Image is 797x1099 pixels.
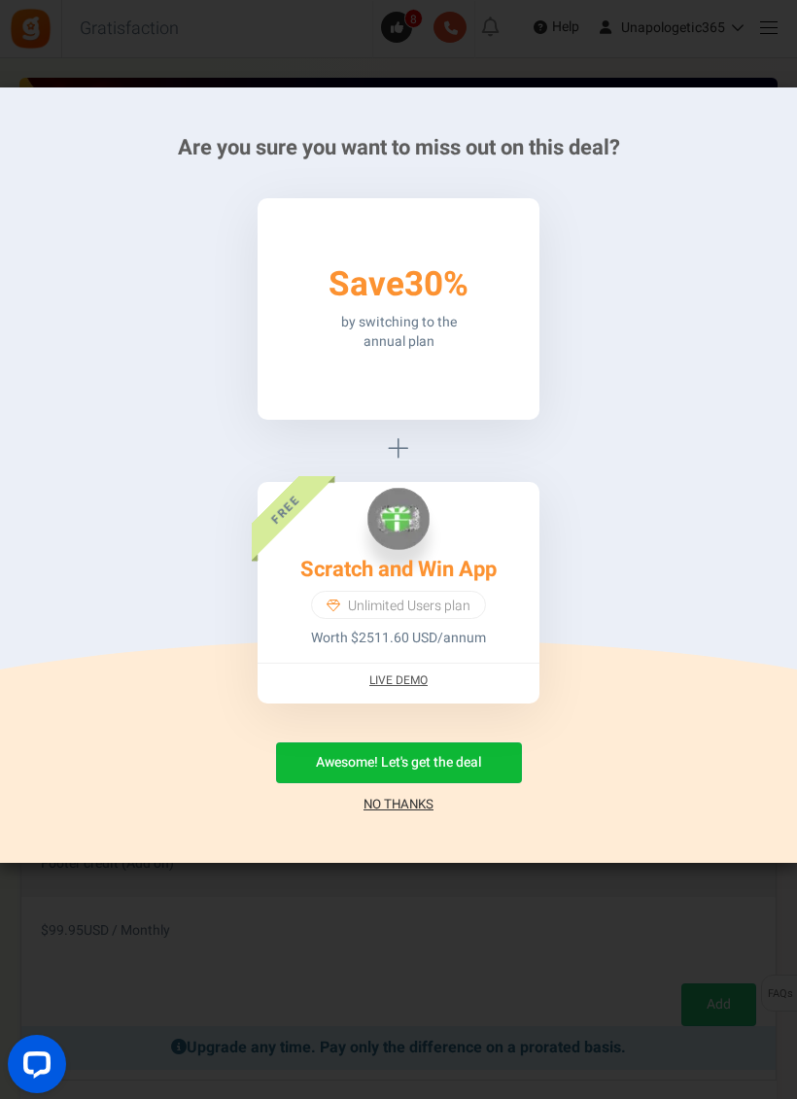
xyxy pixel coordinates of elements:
[8,8,66,66] button: Open LiveChat chat widget
[224,447,346,569] div: FREE
[276,742,522,783] button: Awesome! Let's get the deal
[300,554,497,585] a: Scratch and Win App
[341,313,457,352] p: by switching to the annual plan
[364,795,433,814] a: No Thanks
[348,597,470,616] span: Unlimited Users plan
[29,136,768,159] h2: Are you sure you want to miss out on this deal?
[329,266,468,304] h3: Save
[404,259,468,310] span: 30%
[367,488,430,550] img: Scratch and Win
[311,629,486,648] p: Worth $2511.60 USD/annum
[369,672,428,689] a: Live Demo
